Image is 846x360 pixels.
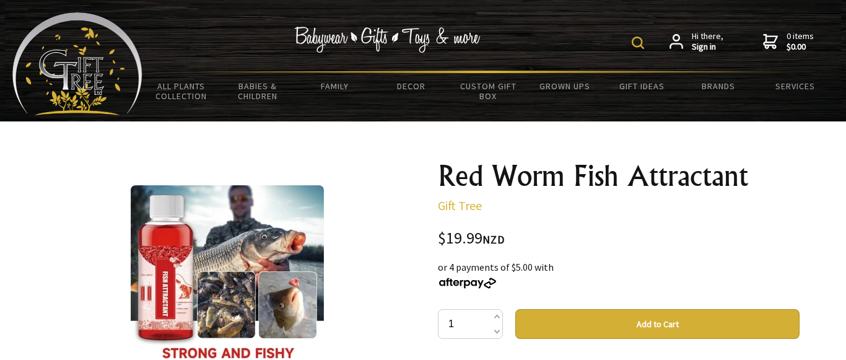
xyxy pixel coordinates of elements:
span: Hi there, [692,31,723,53]
strong: $0.00 [787,42,814,53]
a: Gift Ideas [603,73,680,99]
img: Babywear - Gifts - Toys & more [294,27,480,53]
a: Services [757,73,834,99]
a: Gift Tree [438,198,482,213]
a: 0 items$0.00 [763,31,814,53]
a: Brands [680,73,757,99]
a: Babies & Children [219,73,296,109]
span: NZD [482,232,505,247]
button: Add to Cart [515,309,800,339]
span: 0 items [787,30,814,53]
div: $19.99 [438,230,800,247]
a: Hi there,Sign in [669,31,723,53]
a: All Plants Collection [142,73,219,109]
a: Custom Gift Box [450,73,526,109]
strong: Sign in [692,42,723,53]
a: Grown Ups [526,73,603,99]
a: Family [296,73,373,99]
div: or 4 payments of $5.00 with [438,260,800,289]
img: product search [632,37,644,49]
a: Decor [373,73,450,99]
h1: Red Worm Fish Attractant [438,161,800,191]
img: Afterpay [438,278,497,289]
img: Babyware - Gifts - Toys and more... [12,12,142,115]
